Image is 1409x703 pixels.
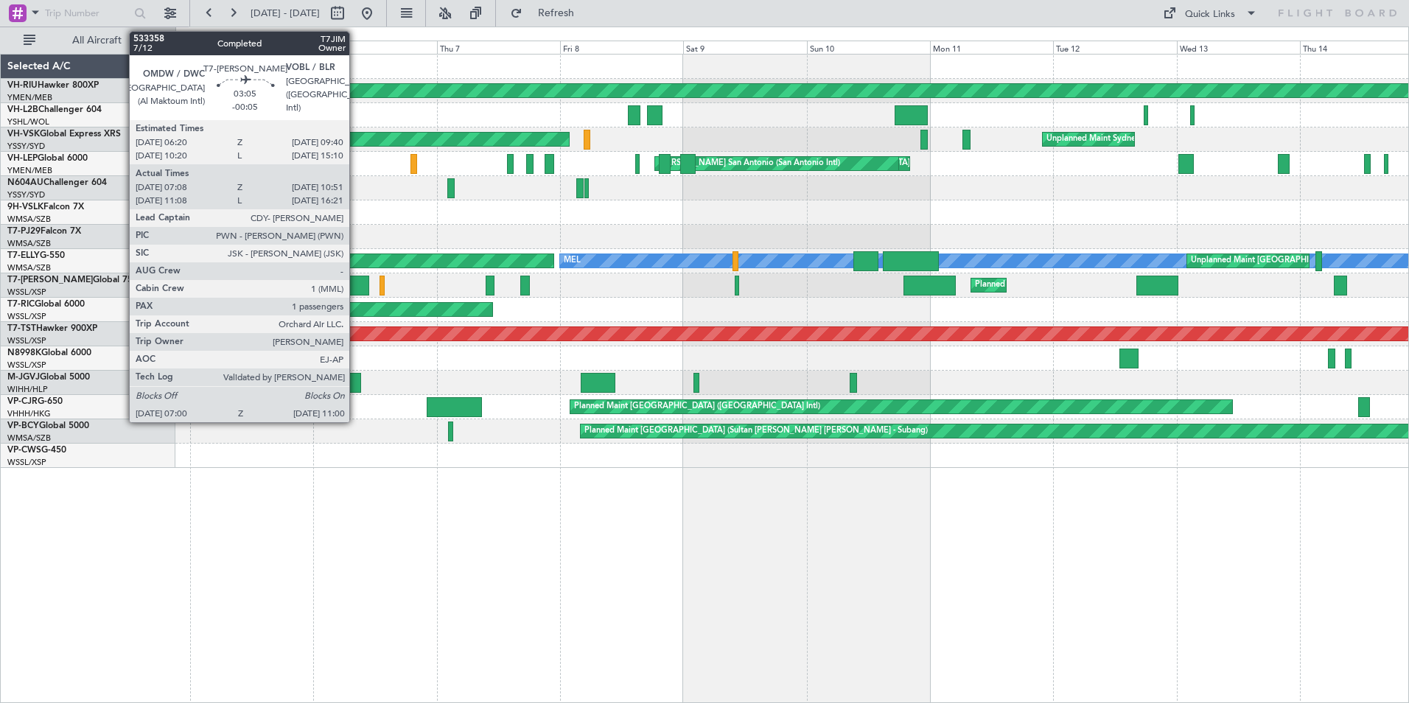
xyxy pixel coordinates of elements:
[7,300,35,309] span: T7-RIC
[1053,41,1176,54] div: Tue 12
[975,274,1207,296] div: Planned Maint [GEOGRAPHIC_DATA] ([GEOGRAPHIC_DATA])
[7,178,43,187] span: N604AU
[7,373,90,382] a: M-JGVJGlobal 5000
[7,397,38,406] span: VP-CJR
[7,238,51,249] a: WMSA/SZB
[584,420,928,442] div: Planned Maint [GEOGRAPHIC_DATA] (Sultan [PERSON_NAME] [PERSON_NAME] - Subang)
[7,154,38,163] span: VH-LEP
[7,81,99,90] a: VH-RIUHawker 800XP
[7,324,36,333] span: T7-TST
[7,373,40,382] span: M-JGVJ
[503,1,592,25] button: Refresh
[659,153,840,175] div: [PERSON_NAME] San Antonio (San Antonio Intl)
[7,251,40,260] span: T7-ELLY
[560,41,683,54] div: Fri 8
[7,116,49,127] a: YSHL/WOL
[1046,128,1228,150] div: Unplanned Maint Sydney ([PERSON_NAME] Intl)
[7,397,63,406] a: VP-CJRG-650
[1155,1,1265,25] button: Quick Links
[807,41,930,54] div: Sun 10
[7,262,51,273] a: WMSA/SZB
[7,227,41,236] span: T7-PJ29
[1177,41,1300,54] div: Wed 13
[525,8,587,18] span: Refresh
[7,287,46,298] a: WSSL/XSP
[7,130,121,139] a: VH-VSKGlobal Express XRS
[7,92,52,103] a: YMEN/MEB
[214,274,360,296] div: Planned Maint Dubai (Al Maktoum Intl)
[7,384,48,395] a: WIHH/HLP
[7,311,46,322] a: WSSL/XSP
[38,35,155,46] span: All Aircraft
[7,251,65,260] a: T7-ELLYG-550
[7,105,38,114] span: VH-L2B
[930,41,1053,54] div: Mon 11
[190,41,313,54] div: Tue 5
[251,7,320,20] span: [DATE] - [DATE]
[7,360,46,371] a: WSSL/XSP
[7,324,97,333] a: T7-TSTHawker 900XP
[7,335,46,346] a: WSSL/XSP
[7,189,45,200] a: YSSY/SYD
[7,203,84,211] a: 9H-VSLKFalcon 7X
[7,433,51,444] a: WMSA/SZB
[7,457,46,468] a: WSSL/XSP
[7,446,41,455] span: VP-CWS
[7,422,39,430] span: VP-BCY
[574,396,820,418] div: Planned Maint [GEOGRAPHIC_DATA] ([GEOGRAPHIC_DATA] Intl)
[7,349,91,357] a: N8998KGlobal 6000
[16,29,160,52] button: All Aircraft
[7,422,89,430] a: VP-BCYGlobal 5000
[437,41,560,54] div: Thu 7
[7,165,52,176] a: YMEN/MEB
[7,408,51,419] a: VHHH/HKG
[7,141,45,152] a: YSSY/SYD
[7,276,93,284] span: T7-[PERSON_NAME]
[7,105,102,114] a: VH-L2BChallenger 604
[7,349,41,357] span: N8998K
[7,300,85,309] a: T7-RICGlobal 6000
[7,81,38,90] span: VH-RIU
[183,177,354,199] div: Planned Maint Sydney ([PERSON_NAME] Intl)
[7,227,81,236] a: T7-PJ29Falcon 7X
[1185,7,1235,22] div: Quick Links
[7,178,107,187] a: N604AUChallenger 604
[7,130,40,139] span: VH-VSK
[7,214,51,225] a: WMSA/SZB
[45,2,130,24] input: Trip Number
[683,41,806,54] div: Sat 9
[7,446,66,455] a: VP-CWSG-450
[7,203,43,211] span: 9H-VSLK
[564,250,581,272] div: MEL
[7,276,143,284] a: T7-[PERSON_NAME]Global 7500
[178,29,203,42] div: [DATE]
[7,154,88,163] a: VH-LEPGlobal 6000
[313,41,436,54] div: Wed 6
